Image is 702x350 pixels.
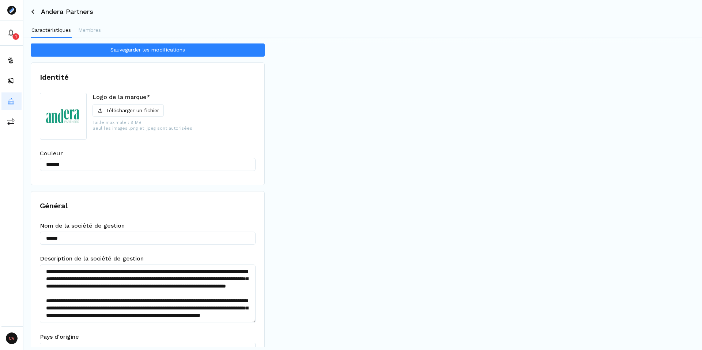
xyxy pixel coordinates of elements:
[40,221,125,230] span: Nom de la société de gestion
[40,103,86,129] img: profile-picture
[78,23,102,38] button: Membres
[106,107,159,114] p: Télécharger un fichier
[41,8,93,15] h3: Andera Partners
[7,57,15,64] img: funds
[7,98,15,105] img: asset-managers
[40,332,79,341] span: Pays d'origine
[40,200,256,211] h1: Général
[93,104,164,117] button: Télécharger un fichier
[1,24,22,42] button: 1
[93,119,192,131] p: Taille maximale : 8 MB Seul les images .png et .jpeg sont autorisées
[31,43,265,57] button: Sauvegarder les modifications
[31,26,71,34] p: Caractéristiques
[40,72,256,83] h1: Identité
[110,47,185,53] span: Sauvegarder les modifications
[1,113,22,130] button: commissions
[6,332,18,344] span: CV
[78,26,101,34] p: Membres
[40,254,144,263] span: Description de la société de gestion
[7,77,15,84] img: distributors
[93,93,192,102] p: Logo de la marque*
[7,118,15,125] img: commissions
[31,23,72,38] button: Caractéristiques
[1,92,22,110] button: asset-managers
[1,72,22,90] button: distributors
[1,52,22,69] button: funds
[40,149,63,158] span: Couleur
[15,34,17,39] p: 1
